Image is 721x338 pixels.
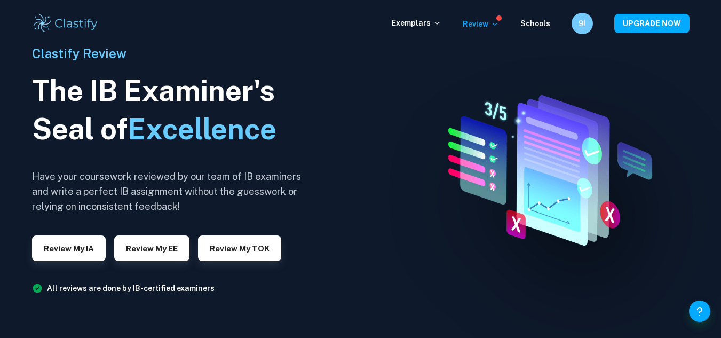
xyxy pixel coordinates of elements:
h1: The IB Examiner's Seal of [32,72,310,148]
img: Clastify logo [32,13,100,34]
span: Excellence [128,112,276,146]
a: All reviews are done by IB-certified examiners [47,284,215,293]
a: Schools [520,19,550,28]
h6: Clastify Review [32,44,310,63]
button: Help and Feedback [689,301,710,322]
img: IA Review hero [429,88,663,250]
button: Review my EE [114,235,189,261]
p: Review [463,18,499,30]
button: UPGRADE NOW [614,14,690,33]
button: Review my IA [32,235,106,261]
button: 9I [572,13,593,34]
p: Exemplars [392,17,441,29]
button: Review my TOK [198,235,281,261]
h6: 9I [576,18,588,29]
h6: Have your coursework reviewed by our team of IB examiners and write a perfect IB assignment witho... [32,169,310,214]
